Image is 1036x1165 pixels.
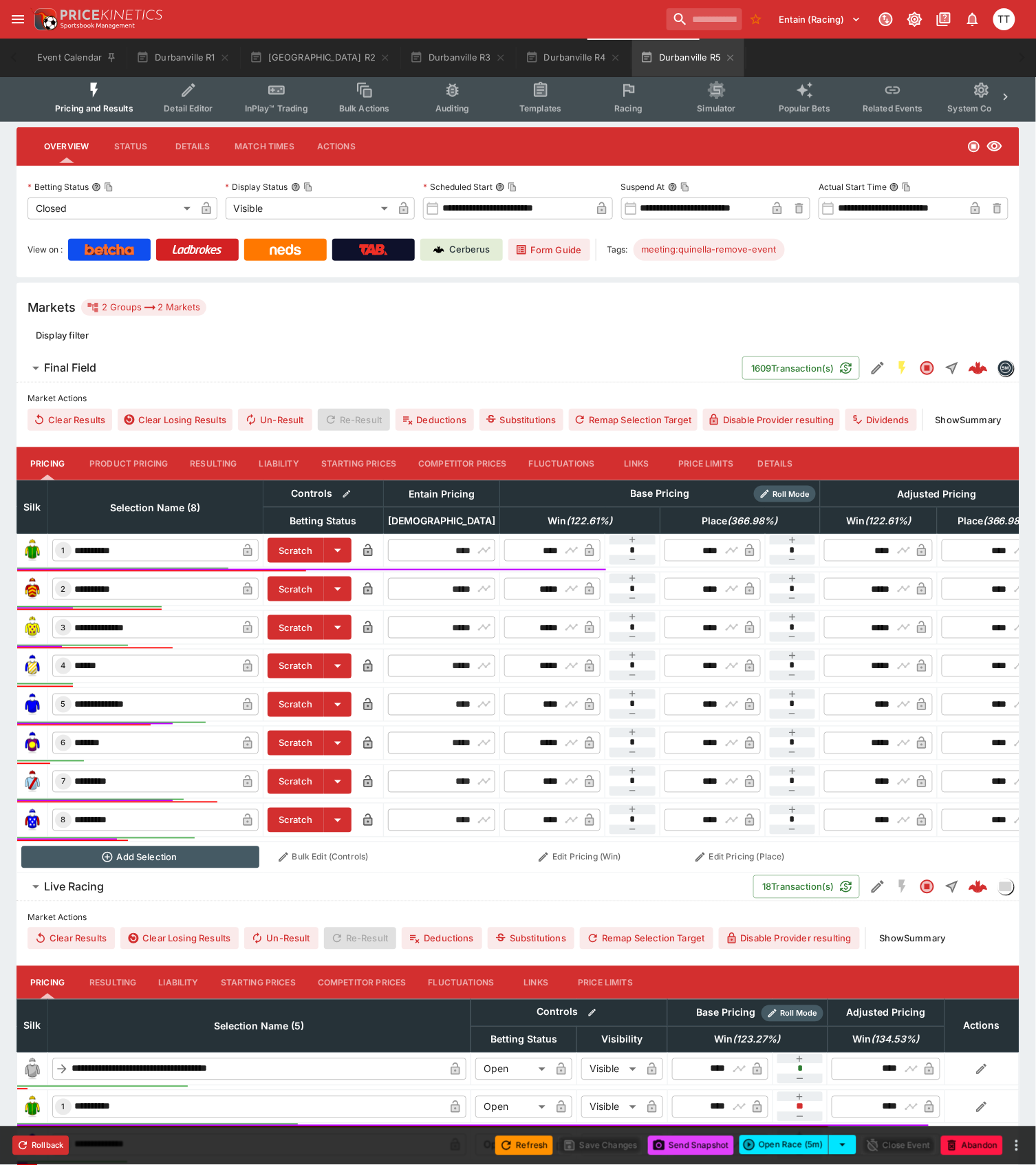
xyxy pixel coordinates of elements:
[420,239,503,261] a: Cerberus
[754,486,816,502] div: Show/hide Price Roll mode configuration.
[967,140,981,153] svg: Closed
[475,1096,550,1118] div: Open
[244,928,318,950] button: Un-Result
[508,239,590,261] a: Form Guide
[819,181,887,193] p: Actual Start Time
[339,103,390,114] span: Bulk Actions
[940,356,964,381] button: Straight
[91,182,101,192] button: Betting StatusCopy To Clipboard
[828,1000,945,1027] th: Adjusted Pricing
[665,846,817,868] button: Edit Pricing (Place)
[85,244,134,255] img: Betcha
[517,39,629,77] button: Durbanville R4
[17,1000,48,1053] th: Silk
[753,875,860,899] button: 18Transaction(s)
[402,39,514,77] button: Durbanville R3
[902,182,911,192] button: Copy To Clipboard
[586,1032,658,1048] span: Visibility
[495,1136,553,1155] button: Refresh
[668,447,745,480] button: Price Limits
[450,243,490,257] p: Cerberus
[17,873,753,901] button: Live Racing
[1008,1137,1025,1154] button: more
[997,879,1014,895] div: liveracing
[889,182,899,192] button: Actual Start TimeCopy To Clipboard
[779,103,830,114] span: Popular Bets
[607,239,628,261] label: Tags:
[890,875,915,899] button: SGM Disabled
[58,738,69,748] span: 6
[307,966,418,999] button: Competitor Prices
[519,103,561,114] span: Templates
[338,485,356,503] button: Bulk edit
[475,1032,572,1048] span: Betting Status
[775,1008,823,1020] span: Roll Mode
[21,578,43,600] img: runner 2
[305,130,367,163] button: Actions
[28,239,63,261] label: View on :
[475,1058,550,1080] div: Open
[567,966,644,999] button: Price Limits
[998,361,1013,376] img: betmakers
[291,182,301,192] button: Display StatusCopy To Clipboard
[423,181,493,193] p: Scheduled Start
[771,8,870,30] button: Select Tenant
[21,617,43,639] img: runner 3
[667,8,742,30] input: search
[28,928,115,950] button: Clear Results
[21,771,43,793] img: runner 7
[504,846,656,868] button: Edit Pricing (Win)
[21,846,259,868] button: Add Selection
[863,103,922,114] span: Related Events
[740,1135,856,1155] div: split button
[28,907,1008,928] label: Market Actions
[33,130,100,163] button: Overview
[226,181,288,193] p: Display Status
[703,409,840,431] button: Disable Provider resulting
[58,815,69,825] span: 8
[28,409,112,431] button: Clear Results
[728,513,778,529] em: ( 366.98 %)
[915,356,940,381] button: Closed
[303,182,313,192] button: Copy To Clipboard
[986,138,1003,155] svg: Visible
[359,244,388,255] img: TabNZ
[518,447,606,480] button: Fluctuations
[740,1135,829,1155] button: Open Race (5m)
[508,182,517,192] button: Copy To Clipboard
[919,360,936,376] svg: Closed
[874,7,898,32] button: Connected to PK
[505,966,567,999] button: Links
[566,513,612,529] em: ( 122.61 %)
[268,615,324,640] button: Scratch
[78,447,179,480] button: Product Pricing
[983,513,1033,529] em: ( 366.98 %)
[532,513,627,529] span: Win(122.61%)
[941,1136,1003,1155] button: Abandon
[238,409,312,431] button: Un-Result
[21,539,43,562] img: runner 1
[634,243,785,257] span: meeting:quinella-remove-event
[128,39,238,77] button: Durbanville R1
[17,480,48,533] th: Silk
[164,103,213,114] span: Detail Editor
[719,928,860,950] button: Disable Provider resulting
[245,103,308,114] span: InPlay™ Trading
[21,732,43,754] img: runner 6
[224,130,305,163] button: Match Times
[969,359,988,378] img: logo-cerberus--red.svg
[998,879,1013,895] img: liveracing
[969,877,988,897] div: 494a1aa2-b1f9-4448-9d1f-2f5063dd479c
[960,7,985,32] button: Notifications
[941,1137,1003,1151] span: Mark an event as closed and abandoned.
[632,39,744,77] button: Durbanville R5
[969,877,988,897] img: logo-cerberus--red.svg
[890,356,915,381] button: SGM Enabled
[997,360,1014,376] div: betmakers
[581,1058,641,1080] div: Visible
[87,299,201,316] div: 2 Groups 2 Markets
[120,928,239,950] button: Clear Losing Results
[742,356,860,380] button: 1609Transaction(s)
[762,1005,823,1022] div: Show/hide Price Roll mode configuration.
[407,447,518,480] button: Competitor Prices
